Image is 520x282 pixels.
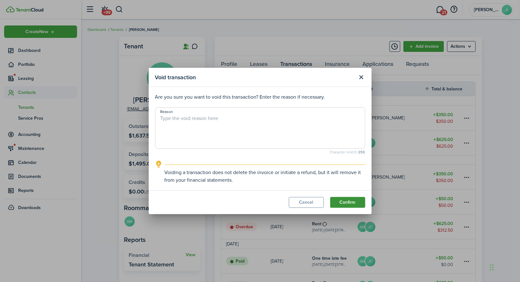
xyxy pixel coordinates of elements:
[488,251,520,282] iframe: Chat Widget
[356,72,367,83] button: Close modal
[155,93,365,101] p: Are you sure you want to void this transaction? Enter the reason if necessary.
[330,197,365,208] button: Confirm
[359,149,365,155] b: 255
[490,258,494,277] div: Drag
[165,169,365,184] explanation-description: Voiding a transaction does not delete the invoice or initiate a refund, but it will remove it fro...
[289,197,324,208] button: Cancel
[155,71,354,83] modal-title: Void transaction
[155,160,163,168] i: outline
[155,150,365,154] small: Character limit: 0 /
